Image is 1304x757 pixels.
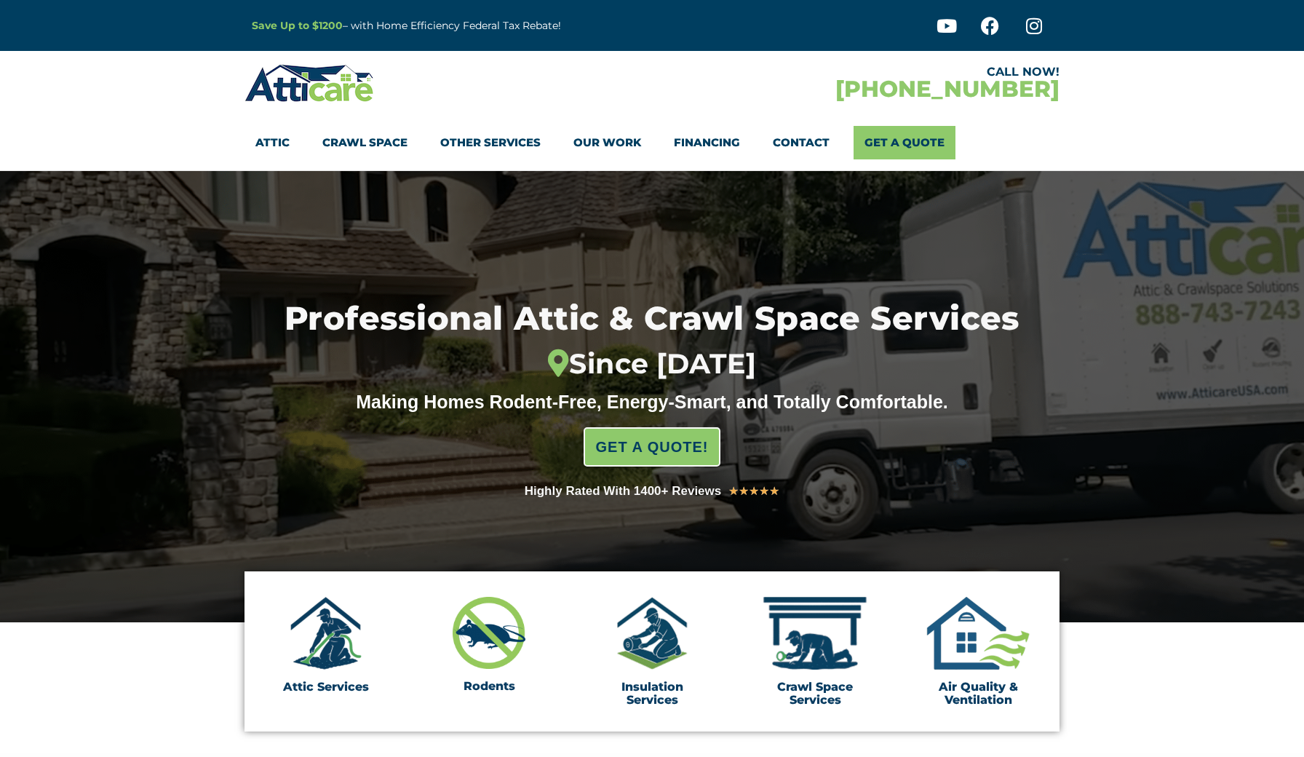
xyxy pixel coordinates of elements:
[777,680,853,707] a: Crawl Space Services
[854,126,955,159] a: Get A Quote
[728,482,779,501] div: 5/5
[525,481,722,502] div: Highly Rated With 1400+ Reviews
[464,679,515,693] a: Rodents
[209,303,1095,381] h1: Professional Attic & Crawl Space Services
[674,126,740,159] a: Financing
[573,126,641,159] a: Our Work
[252,17,723,34] p: – with Home Efficiency Federal Tax Rebate!
[596,432,709,461] span: GET A QUOTE!
[584,427,721,467] a: GET A QUOTE!
[283,680,369,694] a: Attic Services
[749,482,759,501] i: ★
[769,482,779,501] i: ★
[322,126,407,159] a: Crawl Space
[739,482,749,501] i: ★
[759,482,769,501] i: ★
[939,680,1018,707] a: Air Quality & Ventilation
[728,482,739,501] i: ★
[328,391,976,413] div: Making Homes Rodent-Free, Energy-Smart, and Totally Comfortable.
[252,19,343,32] a: Save Up to $1200
[621,680,683,707] a: Insulation Services
[652,66,1059,78] div: CALL NOW!
[209,347,1095,381] div: Since [DATE]
[440,126,541,159] a: Other Services
[255,126,1049,159] nav: Menu
[255,126,290,159] a: Attic
[773,126,830,159] a: Contact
